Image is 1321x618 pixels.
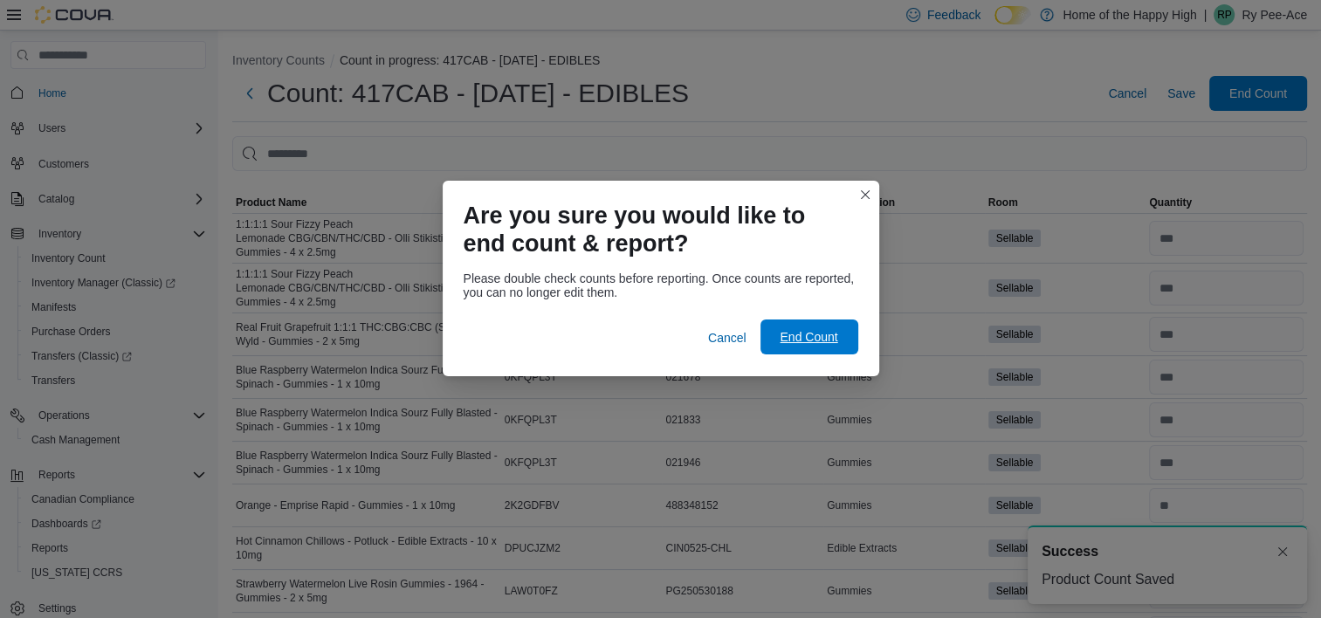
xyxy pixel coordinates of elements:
button: End Count [760,319,858,354]
button: Closes this modal window [855,184,876,205]
span: End Count [780,328,837,346]
span: Cancel [708,329,747,347]
h1: Are you sure you would like to end count & report? [464,202,844,257]
div: Please double check counts before reporting. Once counts are reported, you can no longer edit them. [464,271,858,299]
button: Cancel [701,320,753,355]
